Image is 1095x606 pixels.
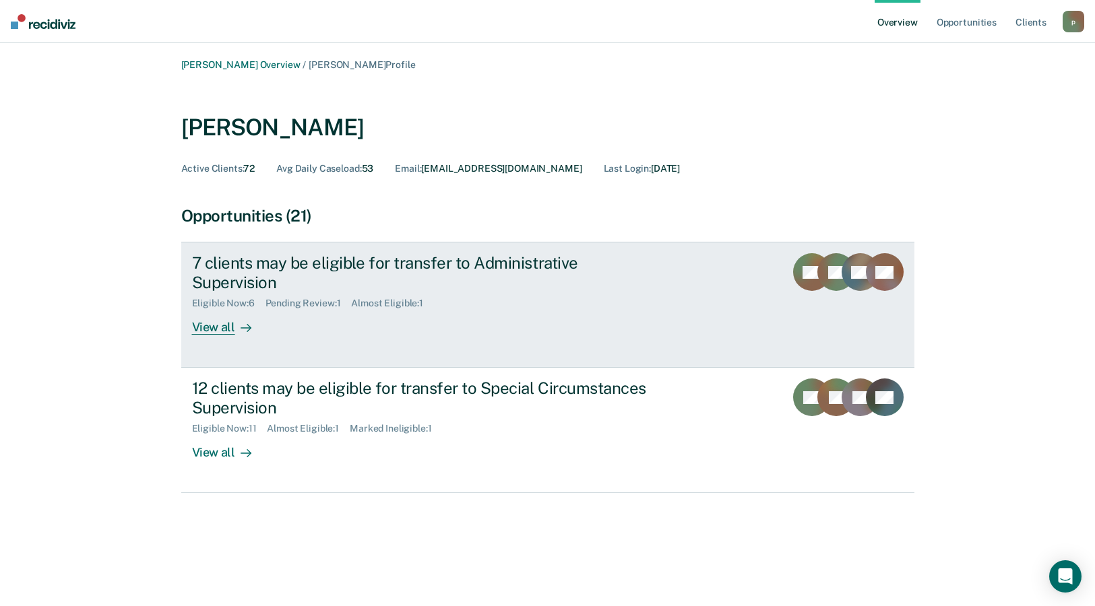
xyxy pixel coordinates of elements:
div: Open Intercom Messenger [1049,560,1082,593]
div: Eligible Now : 11 [192,423,268,434]
div: [EMAIL_ADDRESS][DOMAIN_NAME] [395,163,582,174]
span: Email : [395,163,421,174]
div: 53 [276,163,373,174]
span: / [300,59,309,70]
div: Marked Ineligible : 1 [350,423,442,434]
div: Opportunities (21) [181,206,914,226]
div: Almost Eligible : 1 [351,298,434,309]
button: p [1063,11,1084,32]
div: 72 [181,163,255,174]
div: Almost Eligible : 1 [267,423,350,434]
div: 12 clients may be eligible for transfer to Special Circumstances Supervision [192,378,665,417]
div: Eligible Now : 6 [192,298,265,309]
div: Pending Review : 1 [265,298,352,309]
span: [PERSON_NAME] Profile [309,59,415,70]
div: View all [192,434,268,461]
span: Active Clients : [181,163,244,174]
span: Last Login : [604,163,651,174]
a: [PERSON_NAME] Overview [181,59,301,70]
div: View all [192,309,268,335]
div: [PERSON_NAME] [181,114,365,141]
div: 7 clients may be eligible for transfer to Administrative Supervision [192,253,665,292]
div: [DATE] [604,163,681,174]
span: Avg Daily Caseload : [276,163,361,174]
img: Recidiviz [11,14,75,29]
a: 7 clients may be eligible for transfer to Administrative SupervisionEligible Now:6Pending Review:... [181,242,914,368]
a: 12 clients may be eligible for transfer to Special Circumstances SupervisionEligible Now:11Almost... [181,368,914,493]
